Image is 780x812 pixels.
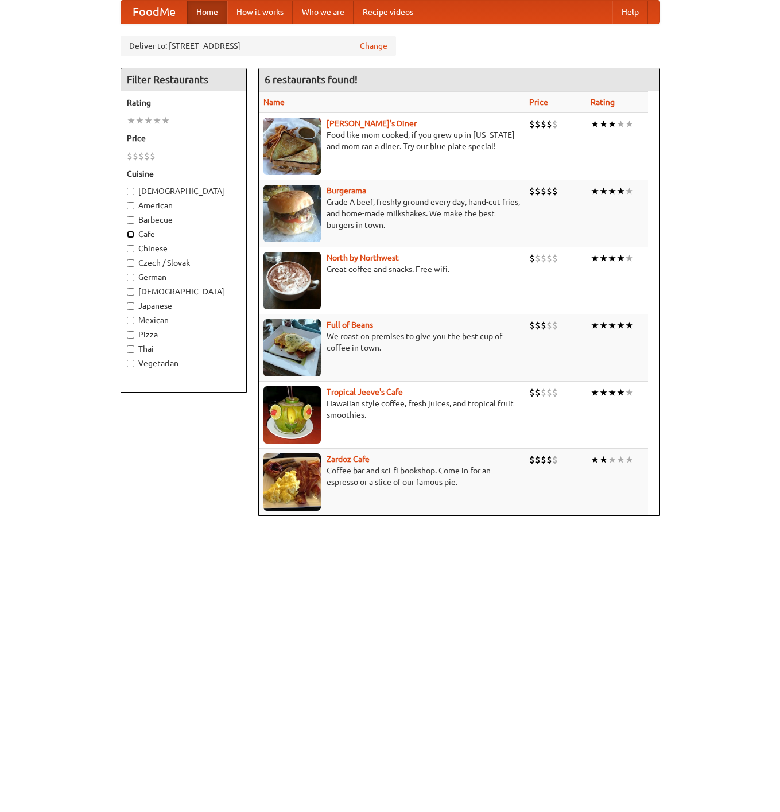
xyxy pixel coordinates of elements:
[327,320,373,329] a: Full of Beans
[127,188,134,195] input: [DEMOGRAPHIC_DATA]
[127,216,134,224] input: Barbecue
[541,386,546,399] li: $
[354,1,422,24] a: Recipe videos
[616,252,625,265] li: ★
[161,114,170,127] li: ★
[608,118,616,130] li: ★
[591,252,599,265] li: ★
[127,286,240,297] label: [DEMOGRAPHIC_DATA]
[608,185,616,197] li: ★
[135,114,144,127] li: ★
[616,319,625,332] li: ★
[529,453,535,466] li: $
[127,133,240,144] h5: Price
[263,185,321,242] img: burgerama.jpg
[263,98,285,107] a: Name
[127,185,240,197] label: [DEMOGRAPHIC_DATA]
[127,358,240,369] label: Vegetarian
[127,343,240,355] label: Thai
[625,185,634,197] li: ★
[591,319,599,332] li: ★
[127,274,134,281] input: German
[535,319,541,332] li: $
[127,214,240,226] label: Barbecue
[552,386,558,399] li: $
[552,118,558,130] li: $
[127,317,134,324] input: Mexican
[121,36,396,56] div: Deliver to: [STREET_ADDRESS]
[612,1,648,24] a: Help
[144,114,153,127] li: ★
[591,453,599,466] li: ★
[552,252,558,265] li: $
[608,453,616,466] li: ★
[327,387,403,397] a: Tropical Jeeve's Cafe
[153,114,161,127] li: ★
[599,118,608,130] li: ★
[529,319,535,332] li: $
[127,331,134,339] input: Pizza
[616,453,625,466] li: ★
[535,185,541,197] li: $
[541,118,546,130] li: $
[263,252,321,309] img: north.jpg
[360,40,387,52] a: Change
[227,1,293,24] a: How it works
[608,386,616,399] li: ★
[546,118,552,130] li: $
[616,118,625,130] li: ★
[127,231,134,238] input: Cafe
[608,319,616,332] li: ★
[127,114,135,127] li: ★
[599,185,608,197] li: ★
[121,68,246,91] h4: Filter Restaurants
[263,331,520,353] p: We roast on premises to give you the best cup of coffee in town.
[625,453,634,466] li: ★
[541,453,546,466] li: $
[187,1,227,24] a: Home
[535,453,541,466] li: $
[599,252,608,265] li: ★
[591,386,599,399] li: ★
[127,202,134,209] input: American
[599,319,608,332] li: ★
[535,386,541,399] li: $
[327,186,366,195] b: Burgerama
[591,118,599,130] li: ★
[599,386,608,399] li: ★
[127,302,134,310] input: Japanese
[529,386,535,399] li: $
[591,98,615,107] a: Rating
[127,245,134,252] input: Chinese
[546,319,552,332] li: $
[327,253,399,262] a: North by Northwest
[541,252,546,265] li: $
[535,252,541,265] li: $
[625,319,634,332] li: ★
[127,257,240,269] label: Czech / Slovak
[138,150,144,162] li: $
[265,74,358,85] ng-pluralize: 6 restaurants found!
[263,129,520,152] p: Food like mom cooked, if you grew up in [US_STATE] and mom ran a diner. Try our blue plate special!
[127,243,240,254] label: Chinese
[552,185,558,197] li: $
[552,453,558,466] li: $
[127,360,134,367] input: Vegetarian
[327,119,417,128] a: [PERSON_NAME]'s Diner
[133,150,138,162] li: $
[541,185,546,197] li: $
[608,252,616,265] li: ★
[144,150,150,162] li: $
[263,319,321,376] img: beans.jpg
[541,319,546,332] li: $
[121,1,187,24] a: FoodMe
[293,1,354,24] a: Who we are
[616,185,625,197] li: ★
[546,185,552,197] li: $
[529,185,535,197] li: $
[127,200,240,211] label: American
